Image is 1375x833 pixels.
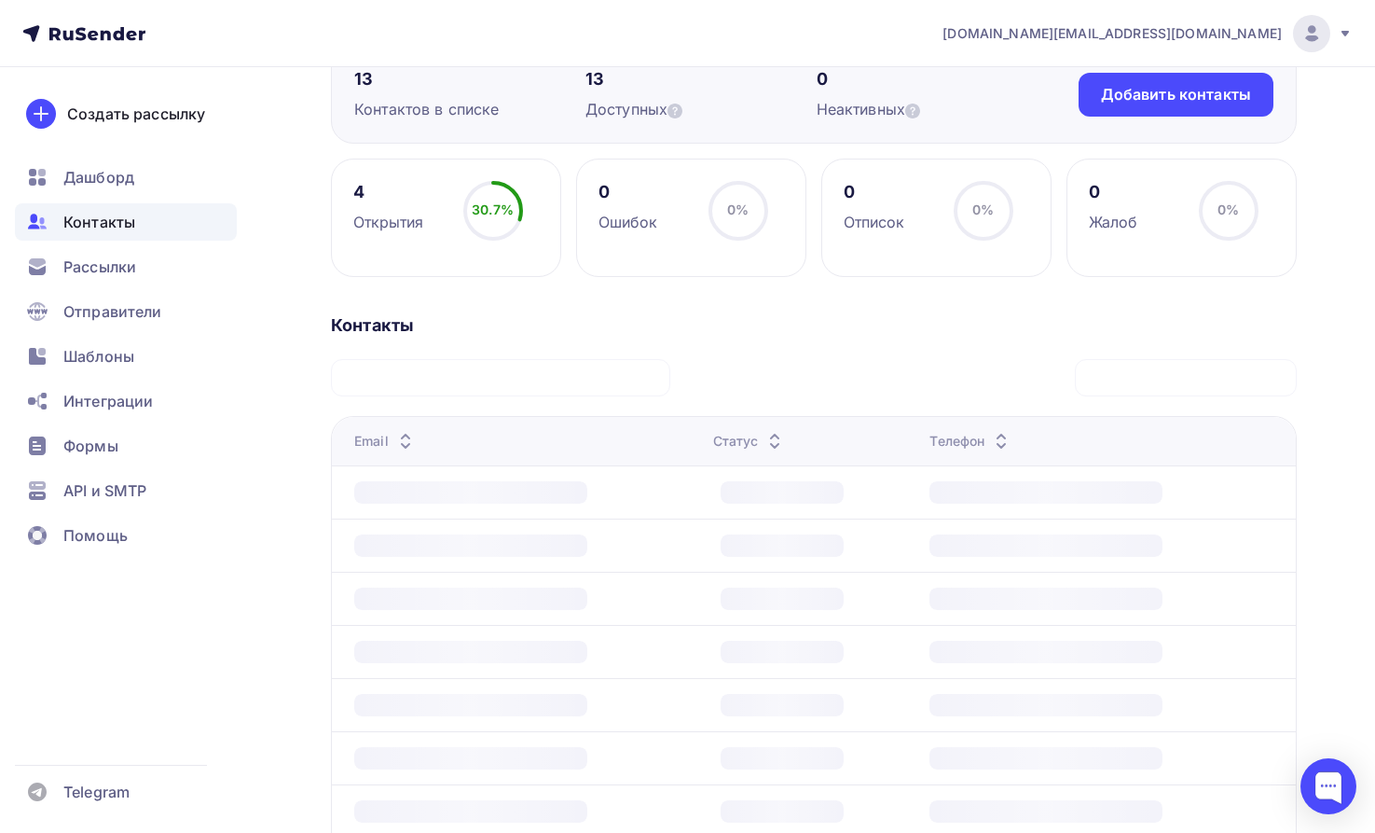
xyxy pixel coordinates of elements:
span: Telegram [63,781,130,803]
div: Жалоб [1089,211,1138,233]
div: Добавить контакты [1101,84,1251,105]
div: Открытия [353,211,424,233]
div: 4 [353,181,424,203]
a: [DOMAIN_NAME][EMAIL_ADDRESS][DOMAIN_NAME] [942,15,1353,52]
span: 0% [1217,201,1239,217]
span: Формы [63,435,118,457]
div: Контакты [331,314,1297,337]
span: Рассылки [63,256,136,278]
div: Отписок [844,211,905,233]
span: 0% [972,201,994,217]
span: 30.7% [472,201,514,217]
div: Телефон [929,432,1012,451]
a: Отправители [15,293,237,330]
div: 0 [817,68,1048,90]
span: 0% [727,201,749,217]
div: Неактивных [817,98,1048,120]
div: Контактов в списке [354,98,585,120]
div: 0 [844,181,905,203]
div: 13 [354,68,585,90]
span: Помощь [63,524,128,547]
span: Дашборд [63,166,134,188]
div: Статус [713,432,787,451]
a: Формы [15,427,237,465]
a: Шаблоны [15,338,237,375]
span: Интеграции [63,390,153,412]
a: Рассылки [15,248,237,285]
span: Отправители [63,300,162,323]
div: 0 [598,181,658,203]
span: Шаблоны [63,345,134,368]
div: Создать рассылку [67,103,205,125]
div: 0 [1089,181,1138,203]
a: Дашборд [15,159,237,196]
div: Ошибок [598,211,658,233]
span: [DOMAIN_NAME][EMAIL_ADDRESS][DOMAIN_NAME] [942,24,1282,43]
div: 13 [585,68,817,90]
span: API и SMTP [63,479,146,502]
div: Доступных [585,98,817,120]
div: Email [354,432,417,451]
span: Контакты [63,211,135,233]
a: Контакты [15,203,237,241]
